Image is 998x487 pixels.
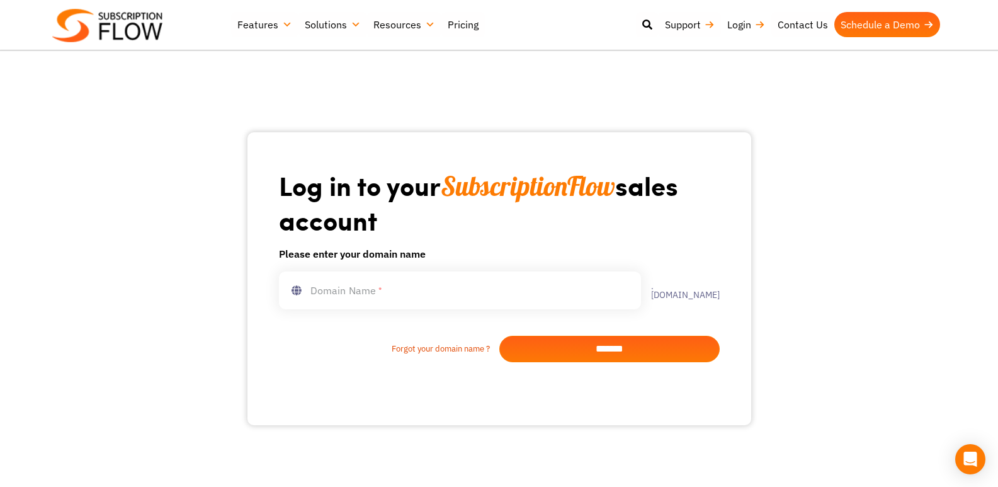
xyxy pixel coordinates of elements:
h6: Please enter your domain name [279,246,720,261]
a: Support [659,12,721,37]
h1: Log in to your sales account [279,169,720,236]
span: SubscriptionFlow [441,169,615,203]
img: Subscriptionflow [52,9,162,42]
a: Pricing [441,12,485,37]
a: Resources [367,12,441,37]
label: .[DOMAIN_NAME] [641,282,720,299]
a: Login [721,12,771,37]
a: Solutions [298,12,367,37]
a: Forgot your domain name ? [279,343,499,355]
div: Open Intercom Messenger [955,444,985,474]
a: Contact Us [771,12,834,37]
a: Features [231,12,298,37]
a: Schedule a Demo [834,12,940,37]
